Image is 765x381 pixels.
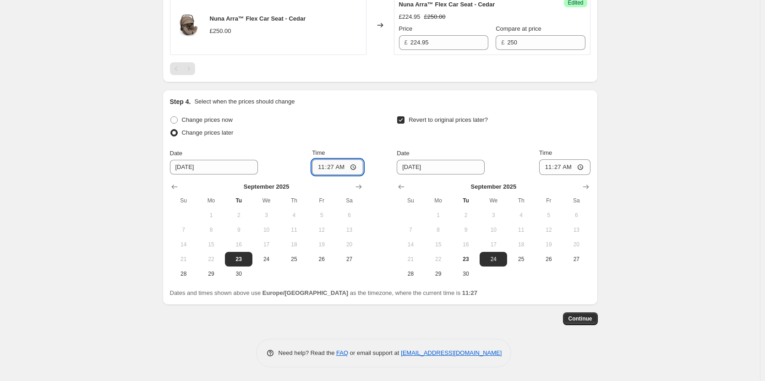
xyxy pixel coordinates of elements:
span: 15 [201,241,221,248]
span: Date [397,150,409,157]
button: Thursday September 11 2025 [280,223,308,237]
span: £ [404,39,408,46]
button: Thursday September 4 2025 [507,208,535,223]
span: 13 [339,226,359,234]
span: 28 [400,270,421,278]
button: Thursday September 25 2025 [507,252,535,267]
span: 9 [456,226,476,234]
span: Dates and times shown above use as the timezone, where the current time is [170,289,478,296]
span: 2 [456,212,476,219]
button: Monday September 1 2025 [197,208,225,223]
h2: Step 4. [170,97,191,106]
span: Revert to original prices later? [409,116,488,123]
button: Sunday September 21 2025 [170,252,197,267]
span: 27 [566,256,586,263]
th: Friday [308,193,335,208]
button: Monday September 22 2025 [197,252,225,267]
span: 18 [284,241,304,248]
th: Sunday [397,193,424,208]
span: 26 [311,256,332,263]
th: Thursday [507,193,535,208]
span: 10 [256,226,276,234]
button: Wednesday September 10 2025 [252,223,280,237]
th: Thursday [280,193,308,208]
span: Th [511,197,531,204]
button: Today Tuesday September 23 2025 [452,252,480,267]
button: Tuesday September 2 2025 [452,208,480,223]
button: Saturday September 13 2025 [335,223,363,237]
button: Saturday September 27 2025 [563,252,590,267]
span: 6 [339,212,359,219]
img: NunaArraFlexCarSeat-Cedar1_80x.jpg [175,11,202,39]
span: Sa [566,197,586,204]
button: Sunday September 7 2025 [170,223,197,237]
button: Wednesday September 24 2025 [252,252,280,267]
button: Sunday September 14 2025 [397,237,424,252]
button: Wednesday September 3 2025 [480,208,507,223]
span: 1 [428,212,448,219]
button: Friday September 19 2025 [535,237,563,252]
span: Su [400,197,421,204]
button: Sunday September 28 2025 [397,267,424,281]
span: 6 [566,212,586,219]
button: Monday September 1 2025 [425,208,452,223]
button: Thursday September 4 2025 [280,208,308,223]
span: 20 [566,241,586,248]
th: Saturday [563,193,590,208]
span: 23 [229,256,249,263]
span: 15 [428,241,448,248]
span: Tu [229,197,249,204]
th: Wednesday [480,193,507,208]
strike: £250.00 [424,12,446,22]
button: Monday September 15 2025 [425,237,452,252]
span: Need help? Read the [279,349,337,356]
span: Change prices now [182,116,233,123]
button: Friday September 26 2025 [308,252,335,267]
input: 12:00 [539,159,590,175]
span: or email support at [348,349,401,356]
th: Saturday [335,193,363,208]
nav: Pagination [170,62,195,75]
button: Monday September 15 2025 [197,237,225,252]
span: 27 [339,256,359,263]
button: Monday September 29 2025 [425,267,452,281]
input: 12:00 [312,159,363,175]
div: £224.95 [399,12,421,22]
span: Compare at price [496,25,541,32]
span: 16 [229,241,249,248]
button: Tuesday September 16 2025 [452,237,480,252]
span: 17 [483,241,503,248]
button: Saturday September 27 2025 [335,252,363,267]
span: 29 [428,270,448,278]
span: Change prices later [182,129,234,136]
button: Wednesday September 24 2025 [480,252,507,267]
span: Su [174,197,194,204]
button: Friday September 5 2025 [535,208,563,223]
button: Thursday September 11 2025 [507,223,535,237]
button: Sunday September 7 2025 [397,223,424,237]
th: Sunday [170,193,197,208]
button: Thursday September 18 2025 [280,237,308,252]
button: Wednesday September 17 2025 [252,237,280,252]
input: 9/23/2025 [170,160,258,174]
span: Time [312,149,325,156]
span: Mo [428,197,448,204]
button: Saturday September 13 2025 [563,223,590,237]
span: Price [399,25,413,32]
span: 4 [511,212,531,219]
a: [EMAIL_ADDRESS][DOMAIN_NAME] [401,349,502,356]
span: 30 [229,270,249,278]
div: £250.00 [210,27,231,36]
button: Saturday September 20 2025 [335,237,363,252]
span: 21 [174,256,194,263]
button: Today Tuesday September 23 2025 [225,252,252,267]
span: Sa [339,197,359,204]
button: Wednesday September 3 2025 [252,208,280,223]
span: 7 [174,226,194,234]
button: Thursday September 25 2025 [280,252,308,267]
span: 19 [539,241,559,248]
span: 8 [201,226,221,234]
span: 25 [511,256,531,263]
th: Monday [425,193,452,208]
th: Wednesday [252,193,280,208]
